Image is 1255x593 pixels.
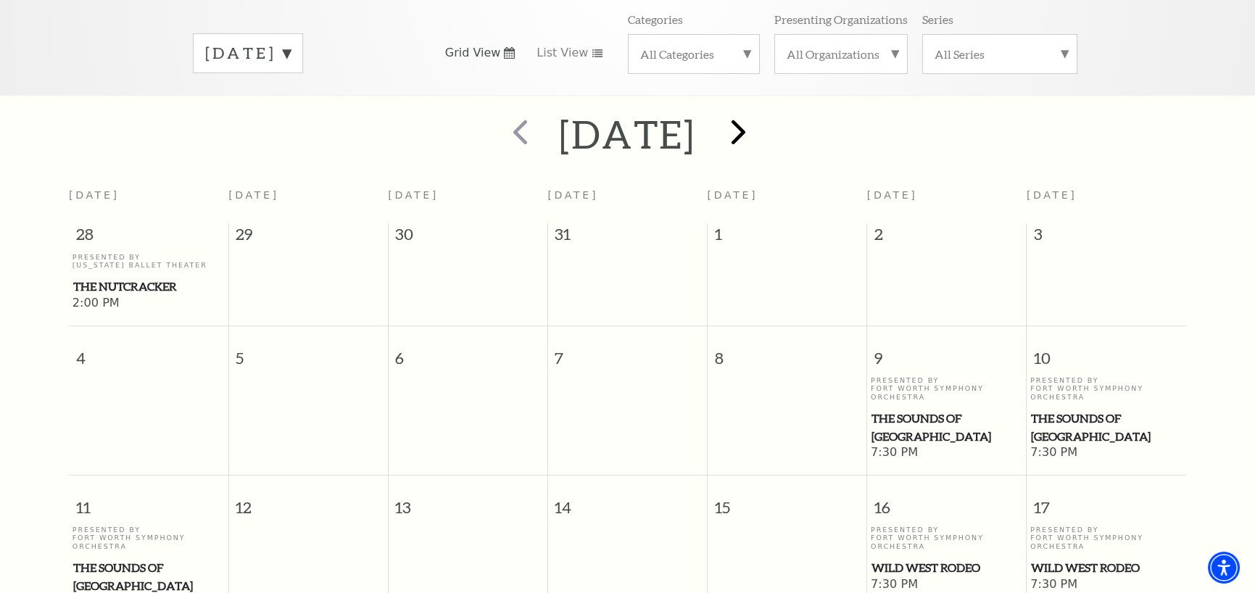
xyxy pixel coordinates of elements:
[1030,376,1182,401] p: Presented By Fort Worth Symphony Orchestra
[867,326,1026,376] span: 9
[73,278,225,296] a: The Nutcracker
[69,189,120,201] span: [DATE]
[871,376,1023,401] p: Presented By Fort Worth Symphony Orchestra
[1031,410,1182,445] span: The Sounds of [GEOGRAPHIC_DATA]
[1030,559,1182,577] a: Wild West Rodeo
[548,476,707,526] span: 14
[871,410,1022,445] span: The Sounds of [GEOGRAPHIC_DATA]
[628,12,683,27] p: Categories
[871,445,1023,461] span: 7:30 PM
[73,526,225,550] p: Presented By Fort Worth Symphony Orchestra
[1031,559,1182,577] span: Wild West Rodeo
[922,12,953,27] p: Series
[640,46,747,62] label: All Categories
[708,476,866,526] span: 15
[871,559,1022,577] span: Wild West Rodeo
[1030,445,1182,461] span: 7:30 PM
[867,189,918,201] span: [DATE]
[389,476,547,526] span: 13
[871,577,1023,593] span: 7:30 PM
[492,109,545,160] button: prev
[708,326,866,376] span: 8
[774,12,908,27] p: Presenting Organizations
[69,476,228,526] span: 11
[1027,476,1186,526] span: 17
[229,476,388,526] span: 12
[69,223,228,252] span: 28
[871,559,1023,577] a: Wild West Rodeo
[787,46,895,62] label: All Organizations
[871,526,1023,550] p: Presented By Fort Worth Symphony Orchestra
[548,326,707,376] span: 7
[547,189,598,201] span: [DATE]
[1208,552,1240,584] div: Accessibility Menu
[229,326,388,376] span: 5
[229,223,388,252] span: 29
[73,296,225,312] span: 2:00 PM
[708,223,866,252] span: 1
[1030,410,1182,445] a: The Sounds of Paris
[708,189,758,201] span: [DATE]
[871,410,1023,445] a: The Sounds of Paris
[1027,189,1077,201] span: [DATE]
[537,45,588,61] span: List View
[388,189,439,201] span: [DATE]
[548,223,707,252] span: 31
[935,46,1065,62] label: All Series
[1027,223,1186,252] span: 3
[205,42,291,65] label: [DATE]
[69,326,228,376] span: 4
[445,45,501,61] span: Grid View
[867,223,1026,252] span: 2
[1030,577,1182,593] span: 7:30 PM
[73,253,225,270] p: Presented By [US_STATE] Ballet Theater
[1027,326,1186,376] span: 10
[559,111,696,157] h2: [DATE]
[389,223,547,252] span: 30
[867,476,1026,526] span: 16
[389,326,547,376] span: 6
[228,189,279,201] span: [DATE]
[73,278,224,296] span: The Nutcracker
[1030,526,1182,550] p: Presented By Fort Worth Symphony Orchestra
[710,109,763,160] button: next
